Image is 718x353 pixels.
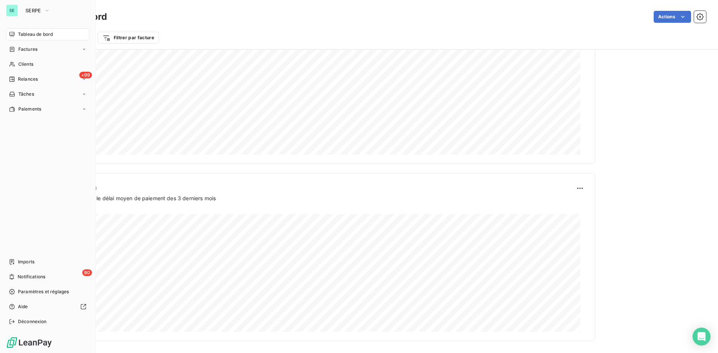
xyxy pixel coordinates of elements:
[98,32,159,44] button: Filtrer par facture
[654,11,691,23] button: Actions
[18,318,47,325] span: Déconnexion
[6,4,18,16] div: SE
[79,72,92,78] span: +99
[18,91,34,97] span: Tâches
[25,7,41,13] span: SERPE
[18,31,53,38] span: Tableau de bord
[42,194,216,202] span: Prévisionnel basé sur le délai moyen de paiement des 3 derniers mois
[18,303,28,310] span: Aide
[18,273,45,280] span: Notifications
[18,76,38,83] span: Relances
[82,269,92,276] span: 80
[18,258,34,265] span: Imports
[6,301,89,313] a: Aide
[18,106,41,112] span: Paiements
[18,46,37,53] span: Factures
[18,288,69,295] span: Paramètres et réglages
[18,61,33,68] span: Clients
[6,337,52,349] img: Logo LeanPay
[693,328,711,346] div: Open Intercom Messenger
